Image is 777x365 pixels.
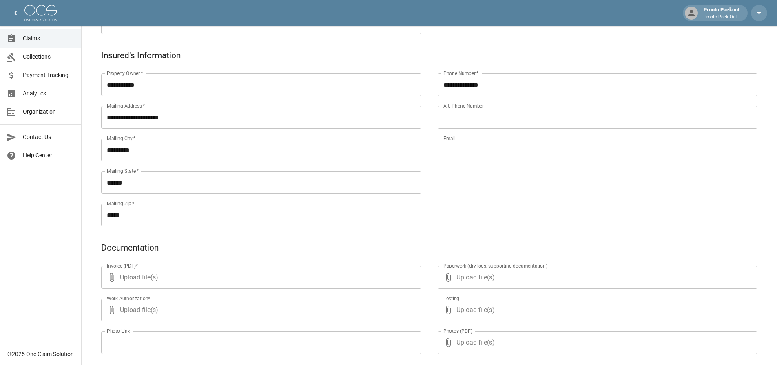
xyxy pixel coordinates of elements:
span: Upload file(s) [456,299,736,321]
div: © 2025 One Claim Solution [7,350,74,358]
img: ocs-logo-white-transparent.png [24,5,57,21]
span: Organization [23,108,75,116]
span: Upload file(s) [120,266,399,289]
div: Pronto Packout [700,6,743,20]
label: Mailing State [107,167,139,174]
label: Email [443,135,456,142]
span: Claims [23,34,75,43]
span: Payment Tracking [23,71,75,79]
span: Help Center [23,151,75,160]
label: Alt. Phone Number [443,102,484,109]
span: Upload file(s) [456,266,736,289]
span: Collections [23,53,75,61]
label: Phone Number [443,70,478,77]
label: Photo Link [107,328,130,334]
label: Mailing Zip [107,200,135,207]
label: Photos (PDF) [443,328,472,334]
span: Analytics [23,89,75,98]
button: open drawer [5,5,21,21]
label: Mailing City [107,135,136,142]
label: Testing [443,295,459,302]
span: Contact Us [23,133,75,141]
label: Mailing Address [107,102,145,109]
label: Work Authorization* [107,295,151,302]
label: Property Owner [107,70,143,77]
p: Pronto Pack Out [704,14,739,21]
label: Invoice (PDF)* [107,262,138,269]
label: Paperwork (dry logs, supporting documentation) [443,262,547,269]
span: Upload file(s) [120,299,399,321]
span: Upload file(s) [456,331,736,354]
